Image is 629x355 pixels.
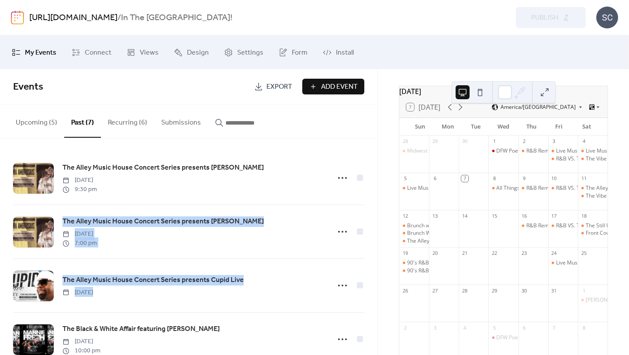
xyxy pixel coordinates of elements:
[432,212,438,219] div: 13
[399,267,429,275] div: 90's R&B House Party Live By R.J. Mitchell & Bronzeville
[578,296,608,304] div: Shun Milli Live
[399,237,429,245] div: The Alley Music House Concert Series presents Dej Loaf
[266,82,292,92] span: Export
[491,175,498,182] div: 8
[321,82,358,92] span: Add Event
[62,288,93,297] span: [DATE]
[62,176,97,185] span: [DATE]
[578,155,608,163] div: The Vibe
[399,147,429,155] div: Midwest 2 Dallas – NFL Watch Party Series (Midwest Bar)
[491,324,498,331] div: 5
[521,175,528,182] div: 9
[432,324,438,331] div: 3
[496,334,538,341] div: DFW Poetry Slam
[488,147,518,155] div: DFW Poetry Slam
[581,250,587,257] div: 25
[551,324,557,331] div: 7
[407,259,554,267] div: 90's R&B House Party Live By [PERSON_NAME] & Bronzeville
[399,86,608,97] div: [DATE]
[491,212,498,219] div: 15
[521,324,528,331] div: 6
[62,162,264,174] a: The Alley Music House Concert Series presents [PERSON_NAME]
[402,324,408,331] div: 2
[556,155,601,163] div: R&B VS. THE TRAP
[62,324,220,335] a: The Black & White Affair featuring [PERSON_NAME]
[407,267,554,275] div: 90's R&B House Party Live By [PERSON_NAME] & Bronzeville
[399,184,429,192] div: Live Music Performance by Don Diego & The Razz Band
[556,184,601,192] div: R&B VS. THE TRAP
[548,184,578,192] div: R&B VS. THE TRAP
[461,250,468,257] div: 21
[407,184,557,192] div: Live Music Performance by [PERSON_NAME] & The Razz Band
[272,39,314,66] a: Form
[491,250,498,257] div: 22
[402,250,408,257] div: 19
[518,222,548,230] div: R&B Remix Thursdays
[407,222,579,230] div: Brunch with The Band Live Music by [PERSON_NAME] & The Razz Band
[167,39,215,66] a: Design
[120,39,165,66] a: Views
[596,7,618,28] div: SC
[62,230,97,239] span: [DATE]
[518,147,548,155] div: R&B Remix Thursdays
[581,324,587,331] div: 8
[548,259,578,267] div: Live Music Performance by Don Diego & The Razz Band
[13,77,43,97] span: Events
[399,222,429,230] div: Brunch with The Band Live Music by Don Diego & The Razz Band
[517,118,545,136] div: Thu
[407,147,546,155] div: Midwest 2 Dallas – NFL Watch Party Series (Midwest Bar)
[521,287,528,294] div: 30
[154,104,208,137] button: Submissions
[551,138,557,145] div: 3
[406,118,434,136] div: Sun
[551,212,557,219] div: 17
[548,222,578,230] div: R&B VS. THE TRAP
[402,175,408,182] div: 5
[187,46,209,59] span: Design
[432,287,438,294] div: 27
[62,185,97,194] span: 9:30 pm
[581,212,587,219] div: 18
[461,175,468,182] div: 7
[461,324,468,331] div: 4
[521,250,528,257] div: 23
[85,46,111,59] span: Connect
[432,175,438,182] div: 6
[432,250,438,257] div: 20
[218,39,270,66] a: Settings
[496,184,544,192] div: All Things Open Mic
[237,46,263,59] span: Settings
[140,46,159,59] span: Views
[556,222,601,230] div: R&B VS. THE TRAP
[578,184,608,192] div: The Alley Music House Concert Series presents Kevin Hawkins Live
[407,237,543,245] div: The Alley Music House Concert Series presents Dej Loaf
[402,212,408,219] div: 12
[461,138,468,145] div: 30
[548,147,578,155] div: Live Music Performance by TMarsh
[462,118,490,136] div: Tue
[573,118,601,136] div: Sat
[488,334,518,341] div: DFW Poetry Slam
[399,230,429,237] div: Brunch With The Band Live Music by Don Diego & The Razz Band
[586,155,607,163] div: The Vibe
[29,10,118,26] a: [URL][DOMAIN_NAME]
[545,118,573,136] div: Fri
[521,212,528,219] div: 16
[581,287,587,294] div: 1
[62,216,264,227] a: The Alley Music House Concert Series presents [PERSON_NAME]
[118,10,121,26] b: /
[407,230,580,237] div: Brunch With The Band Live Music by [PERSON_NAME] & The Razz Band
[25,46,56,59] span: My Events
[548,155,578,163] div: R&B VS. THE TRAP
[62,337,100,346] span: [DATE]
[578,222,608,230] div: The Still Unlearning Tour
[62,275,244,286] a: The Alley Music House Concert Series presents Cupid Live
[578,147,608,155] div: Live Music Performance by Smoke & The Playlist
[526,184,580,192] div: R&B Remix Thursdays
[9,104,64,137] button: Upcoming (5)
[501,104,576,110] span: America/[GEOGRAPHIC_DATA]
[521,138,528,145] div: 2
[64,104,101,138] button: Past (7)
[402,138,408,145] div: 28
